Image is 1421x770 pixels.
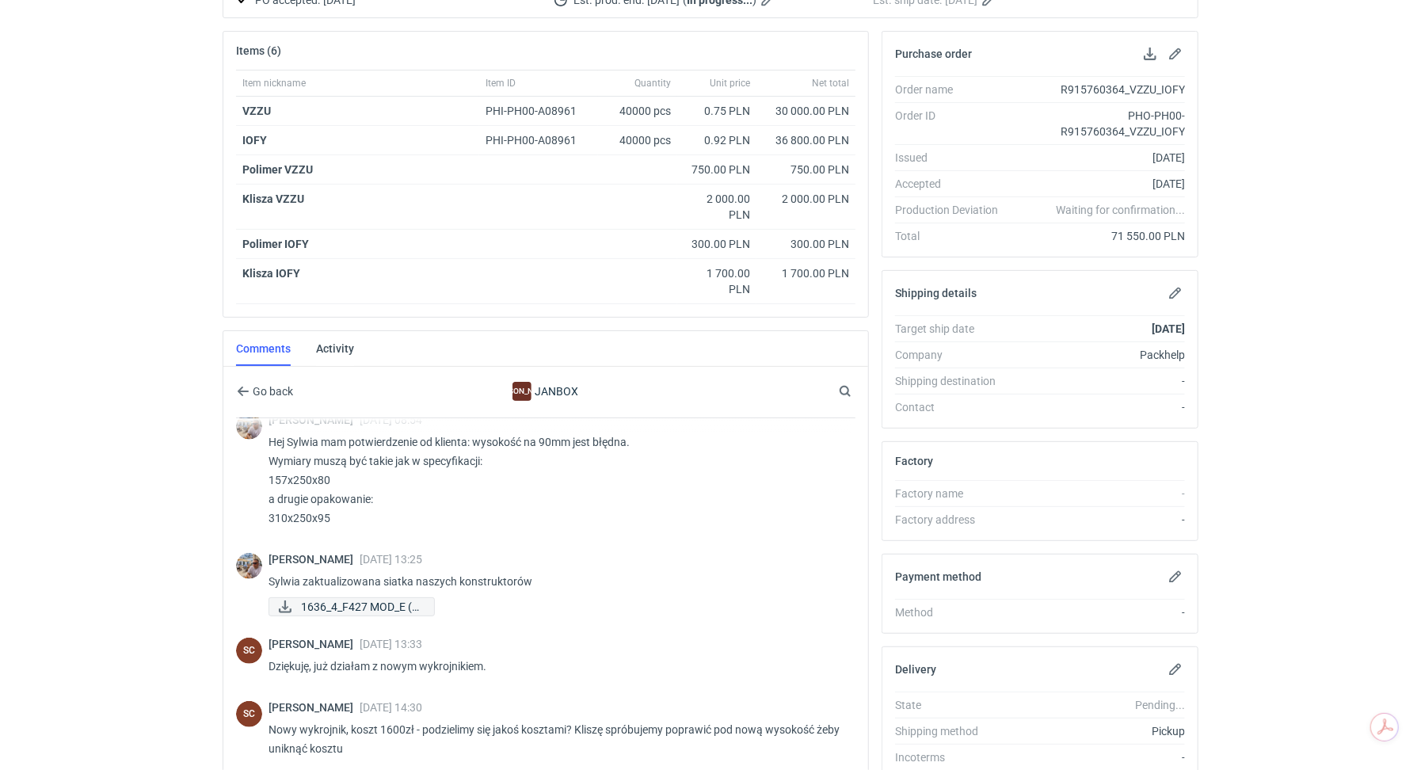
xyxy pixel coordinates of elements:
span: Go back [250,386,293,397]
button: Edit purchase order [1166,44,1185,63]
button: Go back [236,382,294,401]
span: [PERSON_NAME] [269,553,360,566]
div: Pickup [1011,723,1185,739]
div: Production Deviation [895,202,1011,218]
button: Edit delivery details [1166,660,1185,679]
div: PHI-PH00-A08961 [486,103,592,119]
span: 1636_4_F427 MOD_E (2... [301,598,421,616]
span: Item ID [486,77,516,90]
div: [DATE] [1011,150,1185,166]
img: Michał Palasek [236,553,262,579]
a: Comments [236,331,291,366]
div: Accepted [895,176,1011,192]
div: 71 550.00 PLN [1011,228,1185,244]
span: [DATE] 08:54 [360,414,422,426]
div: 300.00 PLN [763,236,849,252]
div: 1636_4_F427 MOD_E (2).pdf [269,597,427,616]
div: - [1011,604,1185,620]
div: 2 000.00 PLN [763,191,849,207]
h2: Delivery [895,663,936,676]
h2: Shipping details [895,287,977,299]
span: Net total [812,77,849,90]
figcaption: SC [236,701,262,727]
strong: Klisza VZZU [242,192,304,205]
p: Sylwia zaktualizowana siatka naszych konstruktorów [269,572,843,591]
div: Incoterms [895,749,1011,765]
div: [DATE] [1011,176,1185,192]
span: [PERSON_NAME] [269,638,360,650]
div: Shipping method [895,723,1011,739]
div: 1 700.00 PLN [763,265,849,281]
h2: Items (6) [236,44,281,57]
div: - [1011,512,1185,528]
div: 1 700.00 PLN [684,265,750,297]
figcaption: [PERSON_NAME] [512,382,531,401]
span: Unit price [710,77,750,90]
a: 1636_4_F427 MOD_E (2... [269,597,435,616]
div: State [895,697,1011,713]
div: 0.75 PLN [684,103,750,119]
img: Michał Palasek [236,414,262,440]
em: Waiting for confirmation... [1056,202,1185,218]
div: Company [895,347,1011,363]
div: Order ID [895,108,1011,139]
div: 40000 pcs [598,126,677,155]
div: Contact [895,399,1011,415]
span: [DATE] 13:25 [360,553,422,566]
div: - [1011,373,1185,389]
h2: Factory [895,455,933,467]
div: JANBOX [512,382,531,401]
div: Sylwia Cichórz [236,701,262,727]
div: 300.00 PLN [684,236,750,252]
span: Quantity [634,77,671,90]
button: Edit shipping details [1166,284,1185,303]
span: [PERSON_NAME] [269,701,360,714]
div: 2 000.00 PLN [684,191,750,223]
a: VZZU [242,105,271,117]
figcaption: SC [236,638,262,664]
a: Activity [316,331,354,366]
div: Sylwia Cichórz [236,638,262,664]
strong: [DATE] [1152,322,1185,335]
strong: Polimer VZZU [242,163,313,176]
div: - [1011,486,1185,501]
div: Target ship date [895,321,1011,337]
div: 0.92 PLN [684,132,750,148]
div: Issued [895,150,1011,166]
h2: Payment method [895,570,981,583]
strong: Polimer IOFY [242,238,309,250]
div: PHI-PH00-A08961 [486,132,592,148]
div: Method [895,604,1011,620]
div: Order name [895,82,1011,97]
button: Download PO [1141,44,1160,63]
span: [PERSON_NAME] [269,414,360,426]
span: [DATE] 13:33 [360,638,422,650]
span: [DATE] 14:30 [360,701,422,714]
a: IOFY [242,134,267,147]
input: Search [836,382,886,401]
div: 30 000.00 PLN [763,103,849,119]
div: Packhelp [1011,347,1185,363]
div: R915760364_VZZU_IOFY [1011,82,1185,97]
div: 750.00 PLN [684,162,750,177]
div: JANBOX [416,382,676,401]
strong: Klisza IOFY [242,267,300,280]
div: - [1011,749,1185,765]
div: PHO-PH00-R915760364_VZZU_IOFY [1011,108,1185,139]
span: Item nickname [242,77,306,90]
em: Pending... [1135,699,1185,711]
div: Factory address [895,512,1011,528]
div: Factory name [895,486,1011,501]
button: Edit payment method [1166,567,1185,586]
div: 750.00 PLN [763,162,849,177]
h2: Purchase order [895,48,972,60]
div: 40000 pcs [598,97,677,126]
div: Shipping destination [895,373,1011,389]
div: Total [895,228,1011,244]
p: Hej Sylwia mam potwierdzenie od klienta: wysokość na 90mm jest błędna. Wymiary muszą być takie ja... [269,433,843,528]
div: - [1011,399,1185,415]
